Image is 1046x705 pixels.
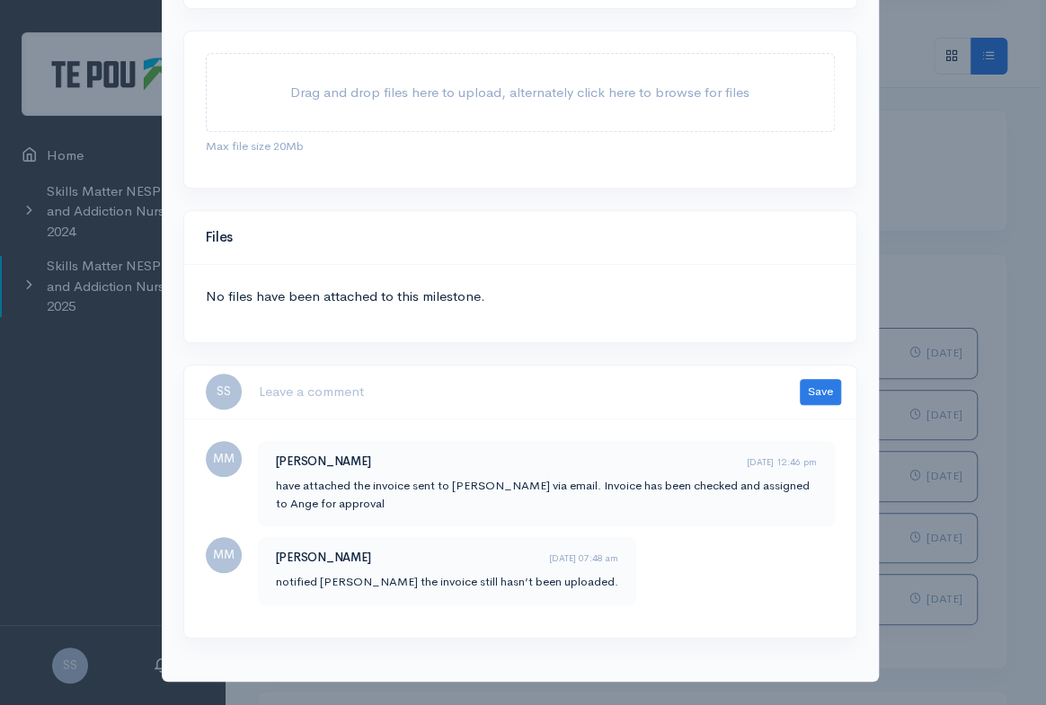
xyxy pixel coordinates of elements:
p: notified [PERSON_NAME] the invoice still hasn’t been uploaded. [276,573,618,591]
span: MM [206,537,242,573]
h5: [PERSON_NAME] [276,455,725,468]
h4: Files [206,230,835,245]
span: SS [206,374,242,410]
p: No files have been attached to this milestone. [206,286,835,307]
span: Drag and drop files here to upload, alternately click here to browse for files [290,84,749,101]
p: have attached the invoice sent to [PERSON_NAME] via email. Invoice has been checked and assigned ... [276,477,817,512]
span: MM [206,441,242,477]
time: [DATE] 12:46 pm [747,455,817,469]
div: Max file size 20Mb [206,132,835,155]
button: Save [800,379,841,405]
time: [DATE] 07:48 am [549,551,618,565]
h5: [PERSON_NAME] [276,551,527,564]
